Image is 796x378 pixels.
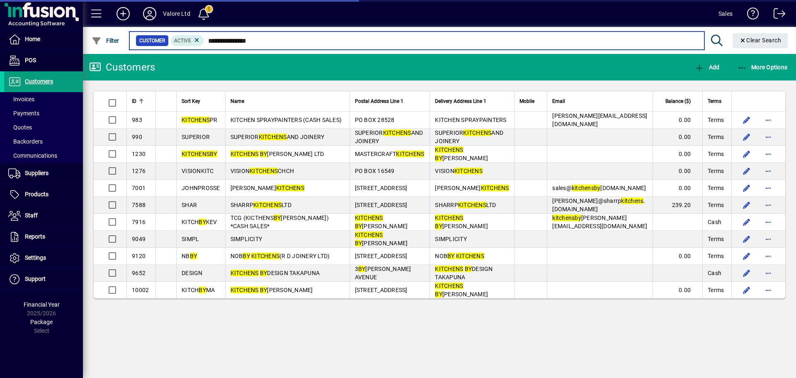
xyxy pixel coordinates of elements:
[355,117,395,123] span: PO BOX 28528
[435,215,488,229] span: [PERSON_NAME]
[174,38,191,44] span: Active
[259,134,287,140] em: KITCHENS
[708,184,724,192] span: Terms
[740,232,753,246] button: Edit
[231,270,259,276] em: KITCHENS
[110,6,136,21] button: Add
[8,110,39,117] span: Payments
[132,97,150,106] div: ID
[762,232,775,246] button: More options
[4,29,83,50] a: Home
[182,151,210,157] em: KITCHENS
[8,96,34,102] span: Invoices
[171,35,204,46] mat-chip: Activation Status: Active
[435,253,484,259] span: NOB
[25,170,49,176] span: Suppliers
[740,164,753,178] button: Edit
[740,147,753,161] button: Edit
[708,201,724,209] span: Terms
[552,97,565,106] span: Email
[8,138,43,145] span: Backorders
[694,64,719,71] span: Add
[231,236,262,242] span: SIMPLICITY
[276,185,304,191] em: KITCHENS
[653,163,702,180] td: 0.00
[733,33,788,48] button: Clear
[231,253,330,259] span: NOB (R D JOINERY LTD)
[25,254,46,261] span: Settings
[4,163,83,184] a: Suppliers
[355,240,362,246] em: BY
[552,112,647,127] span: [PERSON_NAME][EMAIL_ADDRESS][DOMAIN_NAME]
[30,319,53,325] span: Package
[4,184,83,205] a: Products
[435,117,506,123] span: KITCHEN SPRAYPAINTERS
[182,168,214,174] span: VISIONKITC
[182,97,200,106] span: Sort Key
[355,253,408,259] span: [STREET_ADDRESS]
[653,248,702,265] td: 0.00
[456,253,484,259] em: KITCHENS
[231,287,313,293] span: [PERSON_NAME]
[435,185,509,191] span: [PERSON_NAME]
[132,134,142,140] span: 990
[708,133,724,141] span: Terms
[665,97,691,106] span: Balance ($)
[740,215,753,229] button: Edit
[182,287,215,293] span: KITCH MA
[182,117,218,123] span: PR
[594,185,601,191] em: by
[136,6,163,21] button: Profile
[132,219,146,225] span: 7916
[708,167,724,175] span: Terms
[132,270,146,276] span: 9652
[552,215,647,229] span: [PERSON_NAME][EMAIL_ADDRESS][DOMAIN_NAME]
[653,129,702,146] td: 0.00
[435,283,463,289] em: KITCHENS
[355,232,383,238] em: KITCHENS
[231,287,259,293] em: KITCHENS
[762,215,775,229] button: More options
[653,180,702,197] td: 0.00
[435,283,488,298] span: [PERSON_NAME]
[231,151,324,157] span: [PERSON_NAME] LTD
[190,253,197,259] em: BY
[4,205,83,226] a: Staff
[740,130,753,144] button: Edit
[383,129,411,136] em: KITCHENS
[767,2,786,29] a: Logout
[708,252,724,260] span: Terms
[355,215,408,229] span: [PERSON_NAME]
[90,33,121,48] button: Filter
[762,283,775,297] button: More options
[355,97,403,106] span: Postal Address Line 1
[25,212,38,219] span: Staff
[132,151,146,157] span: 1230
[708,235,724,243] span: Terms
[4,269,83,290] a: Support
[92,37,119,44] span: Filter
[132,117,142,123] span: 983
[740,283,753,297] button: Edit
[25,276,46,282] span: Support
[519,97,542,106] div: Mobile
[762,147,775,161] button: More options
[231,215,329,229] span: TCG (KICTHENS [PERSON_NAME]) *CASH SALES*
[435,146,488,161] span: [PERSON_NAME]
[182,253,197,259] span: NB
[435,236,467,242] span: SIMPLICITY
[182,134,210,140] span: SUPERIOR
[4,92,83,106] a: Invoices
[435,223,442,229] em: BY
[740,266,753,280] button: Edit
[458,202,486,208] em: KITCHENS
[762,266,775,280] button: More options
[355,129,423,144] span: SUPERIOR AND JOINERY
[182,236,199,242] span: SIMPL
[260,287,267,293] em: BY
[621,198,643,204] em: kitchens
[231,202,291,208] span: SHARRP LTD
[653,146,702,163] td: 0.00
[163,7,190,20] div: Valore Ltd
[762,113,775,127] button: More options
